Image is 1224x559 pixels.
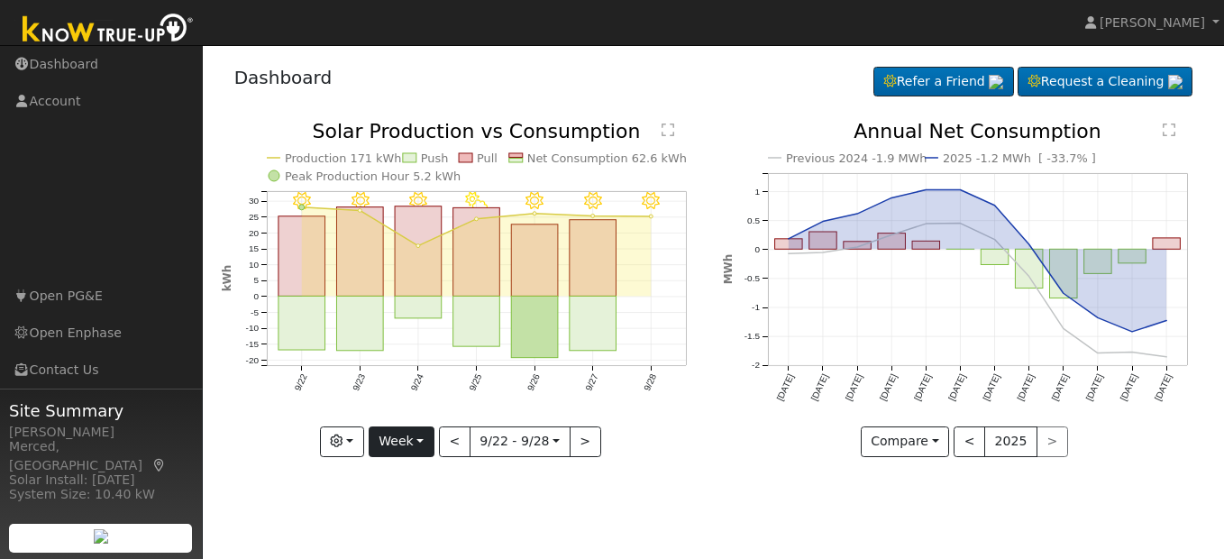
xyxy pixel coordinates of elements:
button: Week [369,426,434,457]
text: 9/25 [467,372,483,393]
circle: onclick="" [819,249,827,256]
rect: onclick="" [336,207,383,297]
i: 9/22 - Clear [293,192,311,210]
circle: onclick="" [1026,241,1033,248]
text: Previous 2024 -1.9 MWh [786,151,927,165]
text: -10 [245,324,259,334]
circle: onclick="" [474,217,478,221]
text: [DATE] [1119,372,1139,402]
circle: onclick="" [923,187,930,194]
text: -15 [245,339,259,349]
i: 9/25 - PartlyCloudy [465,192,488,210]
rect: onclick="" [1016,250,1044,289]
text: [DATE] [878,372,899,402]
circle: onclick="" [854,210,861,217]
a: Map [151,458,168,472]
circle: onclick="" [785,235,792,243]
img: retrieve [989,75,1003,89]
circle: onclick="" [991,236,999,243]
text: kWh [221,265,233,292]
span: [PERSON_NAME] [1100,15,1205,30]
circle: onclick="" [957,220,964,227]
div: Merced, [GEOGRAPHIC_DATA] [9,437,193,475]
text: 10 [248,260,259,270]
text: [DATE] [1050,372,1071,402]
text: Net Consumption 62.6 kWh [527,151,687,165]
text:  [1163,123,1175,137]
rect: onclick="" [452,208,499,297]
rect: onclick="" [395,206,442,297]
i: 9/28 - Clear [642,192,660,210]
i: 9/23 - Clear [351,192,369,210]
button: < [439,426,470,457]
a: Request a Cleaning [1018,67,1192,97]
circle: onclick="" [1060,325,1067,333]
rect: onclick="" [278,297,324,351]
text: Peak Production Hour 5.2 kWh [285,170,461,183]
rect: onclick="" [1119,250,1146,264]
a: Dashboard [234,67,333,88]
circle: onclick="" [957,187,964,194]
button: 2025 [984,426,1037,457]
text: MWh [722,254,735,285]
circle: onclick="" [854,243,861,251]
text: [DATE] [912,372,933,402]
span: Site Summary [9,399,193,423]
i: 9/26 - Clear [525,192,543,210]
text: -0.5 [744,273,761,283]
circle: onclick="" [1094,315,1101,322]
text: 1 [754,187,760,197]
text: 9/22 [292,372,308,393]
circle: onclick="" [819,218,827,225]
text: [DATE] [1153,372,1174,402]
button: Compare [861,426,950,457]
text: 0 [253,291,259,301]
text: Annual Net Consumption [854,120,1101,142]
button: 9/22 - 9/28 [470,426,571,457]
circle: onclick="" [1094,350,1101,357]
div: [PERSON_NAME] [9,423,193,442]
circle: onclick="" [416,244,420,248]
text: 9/27 [583,372,599,393]
circle: onclick="" [1128,349,1136,356]
text: 9/28 [642,372,658,393]
rect: onclick="" [452,297,499,347]
text: [DATE] [809,372,830,402]
circle: onclick="" [991,202,999,209]
text: 30 [248,197,259,206]
rect: onclick="" [844,242,872,249]
rect: onclick="" [982,250,1009,265]
rect: onclick="" [1050,250,1078,298]
rect: onclick="" [511,225,558,297]
text: [DATE] [844,372,864,402]
circle: onclick="" [358,209,361,213]
rect: onclick="" [1084,250,1112,274]
text: -5 [251,307,259,317]
text: -2 [752,361,760,371]
rect: onclick="" [336,297,383,351]
circle: onclick="" [591,215,595,218]
i: 9/27 - Clear [584,192,602,210]
button: < [954,426,985,457]
circle: onclick="" [1026,273,1033,280]
text: Push [421,151,449,165]
circle: onclick="" [888,195,895,202]
rect: onclick="" [395,297,442,318]
text: -20 [245,355,259,365]
rect: onclick="" [570,220,617,297]
i: 9/24 - Clear [409,192,427,210]
text: 9/24 [408,372,425,393]
circle: onclick="" [785,250,792,257]
rect: onclick="" [912,242,940,250]
rect: onclick="" [878,234,906,250]
text: [DATE] [946,372,967,402]
text: 15 [248,243,259,253]
circle: onclick="" [1164,353,1171,361]
circle: onclick="" [533,212,536,215]
rect: onclick="" [809,232,837,249]
text:  [662,123,674,137]
rect: onclick="" [1153,238,1181,249]
img: Know True-Up [14,10,203,50]
rect: onclick="" [511,297,558,358]
circle: onclick="" [1128,328,1136,335]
